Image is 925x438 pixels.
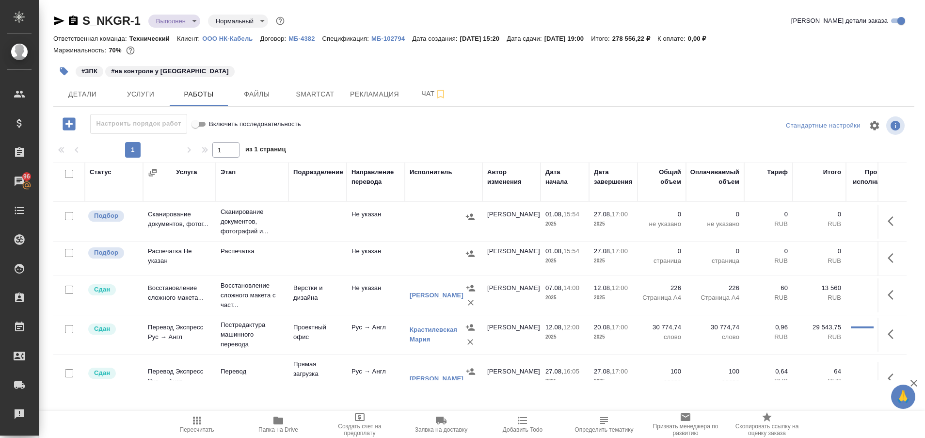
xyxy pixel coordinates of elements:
span: Услуги [117,88,164,100]
p: Спецификация: [322,35,371,42]
p: 64 [797,367,841,376]
p: 15:54 [563,247,579,255]
p: слово [642,332,681,342]
p: слово [691,332,739,342]
p: RUB [749,293,788,303]
td: Распечатка Не указан [143,242,216,276]
p: [DATE] 15:20 [460,35,507,42]
span: Детали [59,88,106,100]
button: 69875.11 RUB; [124,44,137,57]
p: 27.08, [594,211,612,218]
p: 12:00 [612,284,628,292]
p: 20.08, [594,324,612,331]
div: Выполнен [148,15,200,28]
button: Здесь прячутся важные кнопки [882,210,905,233]
p: 15:54 [563,211,579,218]
span: 🙏 [895,387,911,407]
p: [DATE] 19:00 [544,35,591,42]
span: Smartcat [292,88,338,100]
p: не указано [642,219,681,229]
div: Статус [90,167,112,177]
p: Сдан [94,324,110,334]
p: 2025 [545,376,584,386]
div: Тариф [767,167,788,177]
td: Восстановление сложного макета... [143,278,216,312]
span: Работы [175,88,222,100]
p: Дата сдачи: [507,35,544,42]
p: страница [642,256,681,266]
p: 17:00 [612,211,628,218]
p: 0 [691,246,739,256]
p: 27.08, [545,368,563,375]
div: Автор изменения [487,167,536,187]
p: 17:00 [612,324,628,331]
div: Общий объем [642,167,681,187]
a: [PERSON_NAME] [410,375,463,382]
p: RUB [749,219,788,229]
p: 100 [642,367,681,376]
div: Этап [221,167,236,177]
p: МБ-4382 [288,35,322,42]
td: Прямая загрузка (шаблонные документы) [288,355,347,403]
p: 29 543,75 [797,323,841,332]
a: ООО НК-Кабель [202,34,260,42]
div: Исполнитель [410,167,452,177]
p: Подбор [94,248,118,258]
p: 0,96 [749,323,788,332]
p: страница [691,256,739,266]
td: [PERSON_NAME] [482,278,541,312]
button: Скопировать ссылку [67,15,79,27]
td: Рус → Англ [347,362,405,396]
p: 01.08, [545,247,563,255]
p: 01.08, [545,211,563,218]
p: 2025 [594,219,633,229]
p: RUB [797,332,841,342]
div: Выполнен [208,15,268,28]
p: 07.08, [545,284,563,292]
button: Здесь прячутся важные кнопки [882,323,905,346]
div: Менеджер проверил работу исполнителя, передает ее на следующий этап [87,367,138,380]
p: 30 774,74 [642,323,681,332]
div: Можно подбирать исполнителей [87,246,138,260]
div: Оплачиваемый объем [690,167,739,187]
td: [PERSON_NAME] [482,362,541,396]
p: Ответственная команда: [53,35,129,42]
p: RUB [797,256,841,266]
p: 30 774,74 [691,323,739,332]
p: Технический [129,35,177,42]
div: Итого [823,167,841,177]
p: Договор: [260,35,288,42]
p: RUB [749,376,788,386]
p: 2025 [594,332,633,342]
button: Выполнен [153,17,189,25]
p: #на контроле у [GEOGRAPHIC_DATA] [111,66,229,76]
p: 2025 [545,332,584,342]
a: МБ-4382 [288,34,322,42]
div: Можно подбирать исполнителей [87,210,138,223]
p: 2025 [594,376,633,386]
p: 12.08, [545,324,563,331]
span: 96 [17,172,36,181]
td: [PERSON_NAME] [482,318,541,352]
p: 60 [749,283,788,293]
button: Добавить работу [56,114,82,134]
p: 17:00 [612,368,628,375]
p: 2025 [545,219,584,229]
button: Назначить [463,320,478,335]
div: Направление перевода [351,167,400,187]
span: на контроле у биздева [104,66,236,75]
button: Удалить [463,379,478,393]
p: МБ-102794 [371,35,412,42]
p: 0,00 ₽ [688,35,714,42]
button: 🙏 [891,385,915,409]
button: Скопировать ссылку для ЯМессенджера [53,15,65,27]
p: #ЗПК [81,66,97,76]
p: не указано [691,219,739,229]
p: RUB [797,293,841,303]
p: Сдан [94,285,110,294]
button: Добавить тэг [53,61,75,82]
p: Маржинальность: [53,47,109,54]
span: Файлы [234,88,280,100]
a: S_NKGR-1 [82,14,141,27]
p: 100 [691,367,739,376]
